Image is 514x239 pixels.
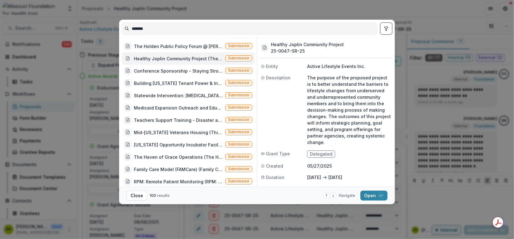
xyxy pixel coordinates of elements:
[339,193,355,198] span: Navigate
[307,63,391,70] p: Active Lifestyle Events Inc.
[150,193,156,198] span: 100
[134,43,223,50] div: The Holden Public Policy Forum @ [PERSON_NAME][GEOGRAPHIC_DATA] (The Holden Public Policy Forum @...
[228,105,249,110] span: Submission
[134,55,223,62] div: Healthy Joplin Community Project (The purpose of the proposed project is to better understand the...
[271,48,344,54] h3: 25-0047-SR-25
[134,68,223,74] div: Conference Sponsorship - Staying Strong for America's Families Sponsorship - [DATE]-[DATE] (Confe...
[134,117,223,123] div: Teachers Support Training - Disaster and Trauma Psychiatry (Follow-up and training for 25 teacher...
[157,193,170,198] span: results
[228,142,249,146] span: Submission
[310,152,332,157] span: Delegated
[228,167,249,171] span: Submission
[134,141,223,148] div: [US_STATE] Opportunity Incubator Facilitation (Openfields proposes to help plan and facilitate th...
[266,163,283,169] span: Created
[228,179,249,183] span: Submission
[266,185,289,192] span: Requested
[228,44,249,48] span: Submission
[307,174,321,181] p: [DATE]
[228,68,249,73] span: Submission
[134,166,223,173] div: Family Care Model (FAMCare) (Family Care Model (FAMCare): Funding requested for a .25 Performance...
[134,178,223,185] div: RPM: Remote Patient Monitoring (RPM: Remote Patient Monitoring will expand home health care for r...
[266,150,290,157] span: Grant Type
[328,174,342,181] p: [DATE]
[307,185,391,192] p: $638,339
[134,92,223,99] div: Statewide Intervention: [MEDICAL_DATA] ([US_STATE] State Alliance of YMCAs engages its 25 YMCA As...
[134,105,223,111] div: Medicaid Expansion Outreach and Education (MCU will build teams in congregations (25 Spring, 50 S...
[266,74,291,81] span: Description
[266,63,278,70] span: Entity
[134,80,223,86] div: Building [US_STATE] Tenant Power & Infrastructure (Empower [US_STATE] is seeking to build on the ...
[228,56,249,60] span: Submission
[307,163,391,169] p: 05/27/2025
[228,81,249,85] span: Submission
[134,154,223,160] div: The Haven of Grace Operations (The Haven of Grace Operations: Funds requested for .25 FTE for the...
[228,130,249,134] span: Submission
[228,118,249,122] span: Submission
[266,174,284,181] span: Duration
[228,154,249,159] span: Submission
[228,93,249,97] span: Submission
[360,191,388,201] button: Open
[126,191,147,201] button: Close
[307,74,391,145] p: The purpose of the proposed project is to better understand the barriers to lifestyle changes fro...
[134,129,223,136] div: Mid-[US_STATE] Veterans Housing (This project will support the development of 25 apartments for h...
[271,41,344,48] h3: Healthy Joplin Community Project
[380,22,392,35] button: toggle filters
